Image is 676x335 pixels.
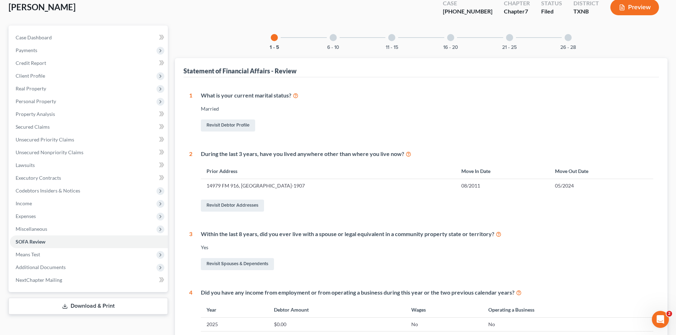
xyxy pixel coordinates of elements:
a: Revisit Debtor Profile [201,119,255,132]
span: Client Profile [16,73,45,79]
a: Download & Print [9,298,168,314]
div: 3 [189,230,192,272]
th: Year [201,302,268,317]
div: Statement of Financial Affairs - Review [183,67,297,75]
span: SOFA Review [16,239,45,245]
a: Executory Contracts [10,172,168,184]
div: Did you have any income from employment or from operating a business during this year or the two ... [201,289,653,297]
span: Property Analysis [16,111,55,117]
th: Move In Date [456,163,550,179]
div: Yes [201,244,653,251]
a: Property Analysis [10,108,168,121]
span: Payments [16,47,37,53]
a: SOFA Review [10,235,168,248]
td: 08/2011 [456,179,550,192]
div: During the last 3 years, have you lived anywhere other than where you live now? [201,150,653,158]
th: Prior Address [201,163,455,179]
span: Additional Documents [16,264,66,270]
td: No [406,318,483,331]
td: 2025 [201,318,268,331]
a: NextChapter Mailing [10,274,168,286]
td: No [483,318,653,331]
a: Revisit Spouses & Dependents [201,258,274,270]
span: Lawsuits [16,162,35,168]
div: Chapter [504,7,530,16]
th: Move Out Date [549,163,653,179]
span: Personal Property [16,98,56,104]
a: Credit Report [10,57,168,69]
span: Case Dashboard [16,34,52,40]
span: Unsecured Nonpriority Claims [16,149,83,155]
span: Secured Claims [16,124,50,130]
button: 16 - 20 [443,45,458,50]
span: 2 [666,311,672,317]
a: Case Dashboard [10,31,168,44]
button: 6 - 10 [327,45,339,50]
span: Expenses [16,213,36,219]
span: Miscellaneous [16,226,47,232]
span: Executory Contracts [16,175,61,181]
div: What is your current marital status? [201,91,653,100]
td: 05/2024 [549,179,653,192]
button: 11 - 15 [386,45,398,50]
th: Operating a Business [483,302,653,317]
button: 1 - 5 [270,45,279,50]
div: Within the last 8 years, did you ever live with a spouse or legal equivalent in a community prope... [201,230,653,238]
a: Revisit Debtor Addresses [201,200,264,212]
div: 1 [189,91,192,133]
a: Unsecured Nonpriority Claims [10,146,168,159]
td: $0.00 [268,318,405,331]
iframe: Intercom live chat [652,311,669,328]
div: Filed [541,7,562,16]
div: Married [201,105,653,112]
div: [PHONE_NUMBER] [443,7,493,16]
span: Income [16,200,32,206]
span: 7 [525,8,528,15]
span: [PERSON_NAME] [9,2,76,12]
div: 2 [189,150,192,213]
td: 14979 FM 916, [GEOGRAPHIC_DATA]-1907 [201,179,455,192]
span: NextChapter Mailing [16,277,62,283]
button: 21 - 25 [502,45,517,50]
button: 26 - 28 [560,45,576,50]
th: Wages [406,302,483,317]
a: Unsecured Priority Claims [10,133,168,146]
a: Lawsuits [10,159,168,172]
span: Unsecured Priority Claims [16,136,74,143]
span: Credit Report [16,60,46,66]
span: Means Test [16,251,40,257]
a: Secured Claims [10,121,168,133]
div: TXNB [573,7,599,16]
span: Codebtors Insiders & Notices [16,188,80,194]
th: Debtor Amount [268,302,405,317]
span: Real Property [16,85,46,91]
